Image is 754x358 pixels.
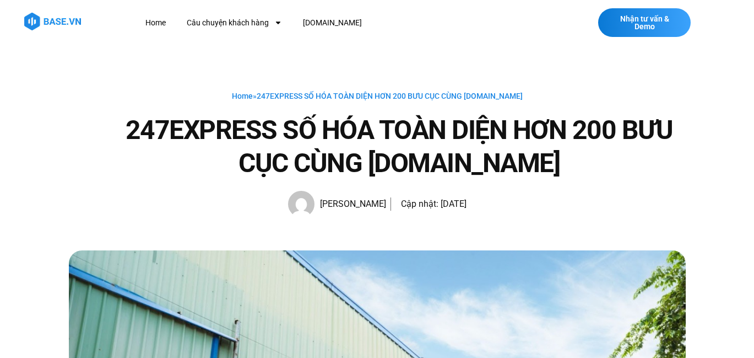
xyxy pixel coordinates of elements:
span: Cập nhật: [401,199,438,209]
img: Picture of Hạnh Hoàng [288,191,314,217]
span: 247EXPRESS SỐ HÓA TOÀN DIỆN HƠN 200 BƯU CỤC CÙNG [DOMAIN_NAME] [257,92,523,100]
a: Home [232,92,253,100]
a: Home [137,13,174,33]
h1: 247EXPRESS SỐ HÓA TOÀN DIỆN HƠN 200 BƯU CỤC CÙNG [DOMAIN_NAME] [113,114,686,180]
a: [DOMAIN_NAME] [295,13,370,33]
span: Nhận tư vấn & Demo [609,15,680,30]
span: [PERSON_NAME] [314,196,386,212]
nav: Menu [137,13,538,33]
span: » [232,92,523,100]
a: Nhận tư vấn & Demo [598,8,691,37]
a: Picture of Hạnh Hoàng [PERSON_NAME] [288,191,386,217]
a: Câu chuyện khách hàng [178,13,290,33]
time: [DATE] [441,199,466,209]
